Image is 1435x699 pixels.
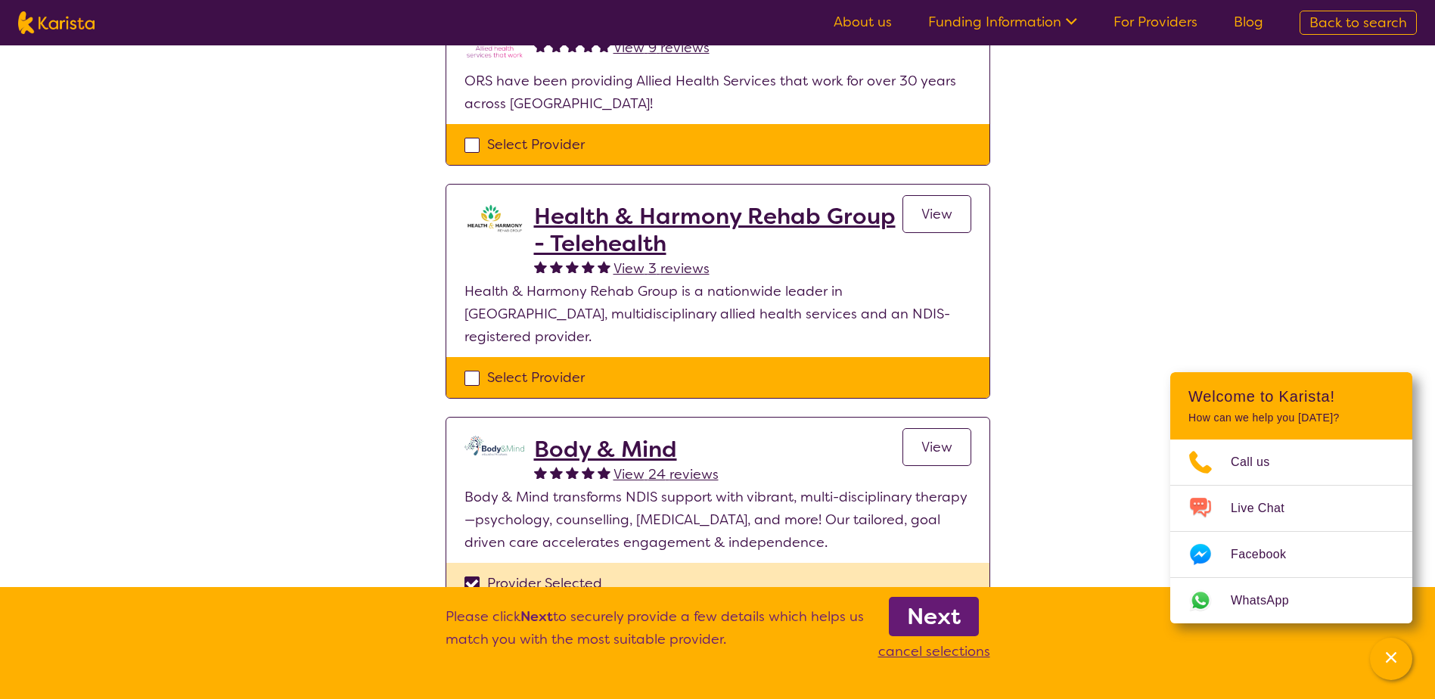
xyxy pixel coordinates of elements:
[613,257,710,280] a: View 3 reviews
[1231,589,1307,612] span: WhatsApp
[878,640,990,663] p: cancel selections
[921,205,952,223] span: View
[613,463,719,486] a: View 24 reviews
[1231,543,1304,566] span: Facebook
[534,203,902,257] a: Health & Harmony Rehab Group - Telehealth
[550,466,563,479] img: fullstar
[613,465,719,483] span: View 24 reviews
[464,70,971,115] p: ORS have been providing Allied Health Services that work for over 30 years across [GEOGRAPHIC_DATA]!
[18,11,95,34] img: Karista logo
[464,486,971,554] p: Body & Mind transforms NDIS support with vibrant, multi-disciplinary therapy—psychology, counsell...
[889,597,979,636] a: Next
[1370,638,1412,680] button: Channel Menu
[550,260,563,273] img: fullstar
[1114,13,1197,31] a: For Providers
[582,466,595,479] img: fullstar
[1170,578,1412,623] a: Web link opens in a new tab.
[534,260,547,273] img: fullstar
[446,605,864,663] p: Please click to securely provide a few details which helps us match you with the most suitable pr...
[598,39,610,52] img: fullstar
[1234,13,1263,31] a: Blog
[534,466,547,479] img: fullstar
[834,13,892,31] a: About us
[1188,387,1394,405] h2: Welcome to Karista!
[582,260,595,273] img: fullstar
[613,259,710,278] span: View 3 reviews
[566,260,579,273] img: fullstar
[1170,440,1412,623] ul: Choose channel
[464,436,525,455] img: qmpolprhjdhzpcuekzqg.svg
[1170,372,1412,623] div: Channel Menu
[598,466,610,479] img: fullstar
[566,39,579,52] img: fullstar
[928,13,1077,31] a: Funding Information
[566,466,579,479] img: fullstar
[1231,451,1288,474] span: Call us
[534,39,547,52] img: fullstar
[613,36,710,59] a: View 9 reviews
[534,436,719,463] a: Body & Mind
[464,203,525,233] img: ztak9tblhgtrn1fit8ap.png
[598,260,610,273] img: fullstar
[902,195,971,233] a: View
[582,39,595,52] img: fullstar
[520,607,553,626] b: Next
[1300,11,1417,35] a: Back to search
[907,601,961,632] b: Next
[1309,14,1407,32] span: Back to search
[464,280,971,348] p: Health & Harmony Rehab Group is a nationwide leader in [GEOGRAPHIC_DATA], multidisciplinary allie...
[902,428,971,466] a: View
[921,438,952,456] span: View
[613,39,710,57] span: View 9 reviews
[550,39,563,52] img: fullstar
[1188,412,1394,424] p: How can we help you [DATE]?
[1231,497,1303,520] span: Live Chat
